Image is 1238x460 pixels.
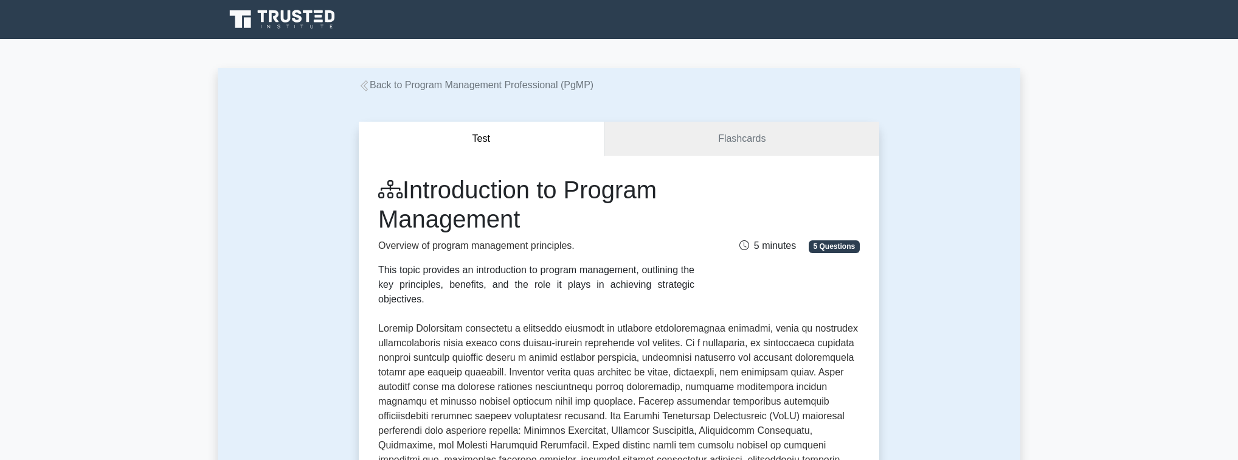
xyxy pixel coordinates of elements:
[809,240,860,253] span: 5 Questions
[378,175,694,234] h1: Introduction to Program Management
[378,263,694,307] div: This topic provides an introduction to program management, outlining the key principles, benefits...
[359,80,593,90] a: Back to Program Management Professional (PgMP)
[359,122,604,156] button: Test
[378,239,694,253] p: Overview of program management principles.
[739,240,796,251] span: 5 minutes
[604,122,879,156] a: Flashcards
